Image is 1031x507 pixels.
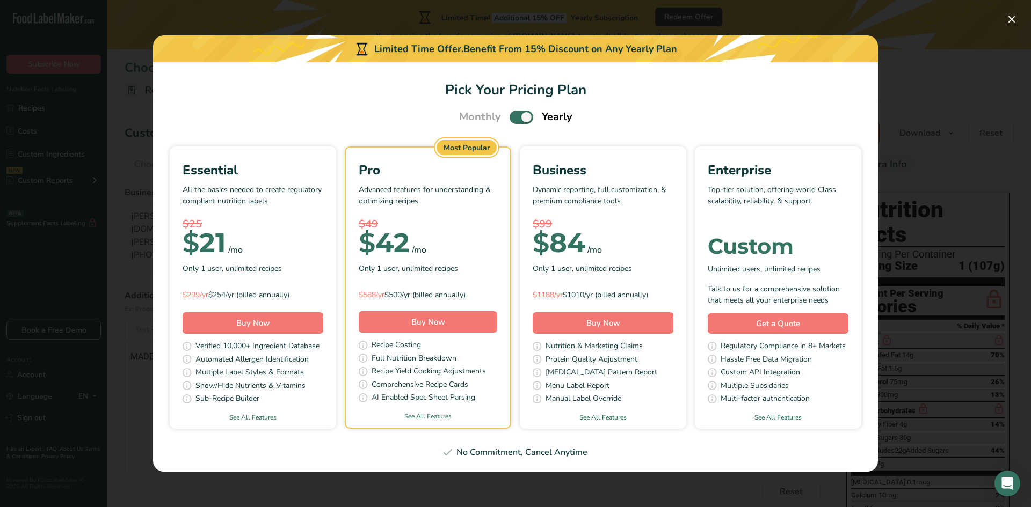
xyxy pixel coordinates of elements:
[437,140,497,155] div: Most Popular
[994,471,1020,496] div: Open Intercom Messenger
[459,109,501,125] span: Monthly
[721,393,810,406] span: Multi-factor authentication
[546,354,637,367] span: Protein Quality Adjustment
[359,216,497,232] div: $49
[195,354,309,367] span: Automated Allergen Identification
[195,366,304,380] span: Multiple Label Styles & Formats
[533,263,632,274] span: Only 1 user, unlimited recipes
[721,366,800,380] span: Custom API Integration
[546,393,621,406] span: Manual Label Override
[708,160,848,180] div: Enterprise
[183,312,323,334] button: Buy Now
[533,160,673,180] div: Business
[183,184,323,216] p: All the basics needed to create regulatory compliant nutrition labels
[756,318,800,330] span: Get a Quote
[708,236,848,257] div: Custom
[372,379,468,392] span: Comprehensive Recipe Cards
[708,283,848,306] div: Talk to us for a comprehensive solution that meets all your enterprise needs
[359,311,497,333] button: Buy Now
[166,79,865,100] h1: Pick Your Pricing Plan
[546,366,657,380] span: [MEDICAL_DATA] Pattern Report
[546,380,609,393] span: Menu Label Report
[721,354,812,367] span: Hassle Free Data Migration
[195,340,320,354] span: Verified 10,000+ Ingredient Database
[359,226,375,259] span: $
[721,340,846,354] span: Regulatory Compliance in 8+ Markets
[708,184,848,216] p: Top-tier solution, offering world Class scalability, reliability, & support
[183,226,199,259] span: $
[183,290,208,300] span: $299/yr
[533,226,549,259] span: $
[695,413,861,422] a: See All Features
[533,290,563,300] span: $1188/yr
[346,412,510,421] a: See All Features
[542,109,572,125] span: Yearly
[372,352,456,366] span: Full Nutrition Breakdown
[533,216,673,232] div: $99
[359,184,497,216] p: Advanced features for understanding & optimizing recipes
[372,365,486,379] span: Recipe Yield Cooking Adjustments
[411,317,445,327] span: Buy Now
[359,160,497,180] div: Pro
[183,289,323,300] div: $254/yr (billed annually)
[721,380,789,393] span: Multiple Subsidaries
[533,232,585,254] div: 84
[183,232,226,254] div: 21
[546,340,643,354] span: Nutrition & Marketing Claims
[708,313,848,334] a: Get a Quote
[533,184,673,216] p: Dynamic reporting, full customization, & premium compliance tools
[183,263,282,274] span: Only 1 user, unlimited recipes
[359,263,458,274] span: Only 1 user, unlimited recipes
[170,413,336,422] a: See All Features
[236,318,270,328] span: Buy Now
[520,413,686,422] a: See All Features
[195,380,306,393] span: Show/Hide Nutrients & Vitamins
[708,263,821,275] span: Unlimited users, unlimited recipes
[228,244,243,256] div: /mo
[587,244,602,256] div: /mo
[195,393,259,406] span: Sub-Recipe Builder
[153,35,878,62] div: Limited Time Offer.
[372,339,421,352] span: Recipe Costing
[183,216,323,232] div: $25
[412,244,426,256] div: /mo
[166,446,865,459] div: No Commitment, Cancel Anytime
[533,289,673,300] div: $1010/yr (billed annually)
[183,160,323,180] div: Essential
[586,318,620,328] span: Buy Now
[359,289,497,300] div: $500/yr (billed annually)
[359,290,384,300] span: $588/yr
[463,42,677,56] div: Benefit From 15% Discount on Any Yearly Plan
[359,232,410,254] div: 42
[372,392,475,405] span: AI Enabled Spec Sheet Parsing
[533,312,673,334] button: Buy Now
